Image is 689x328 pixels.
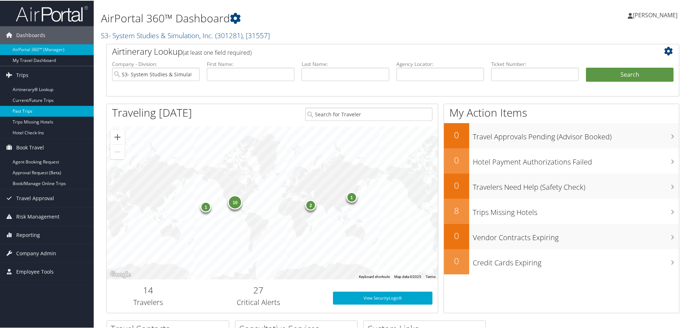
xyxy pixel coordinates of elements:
label: Ticket Number: [491,60,579,67]
h1: Traveling [DATE] [112,104,192,120]
h2: 27 [195,283,322,296]
h2: 0 [444,153,469,166]
a: 0Credit Cards Expiring [444,248,679,274]
h2: 0 [444,128,469,140]
label: Agency Locator: [396,60,484,67]
h3: Trips Missing Hotels [473,203,679,217]
span: Map data ©2025 [394,274,421,278]
h1: My Action Items [444,104,679,120]
span: (at least one field required) [183,48,252,56]
a: S3- System Studies & Simulation, Inc. [101,30,270,40]
span: Employee Tools [16,262,54,280]
label: Company - Division: [112,60,200,67]
button: Zoom in [110,129,125,144]
a: 0Hotel Payment Authorizations Failed [444,148,679,173]
span: Risk Management [16,207,59,225]
a: 8Trips Missing Hotels [444,198,679,223]
a: [PERSON_NAME] [628,4,685,25]
span: Trips [16,66,28,84]
span: Company Admin [16,244,56,262]
button: Search [586,67,674,81]
a: Terms (opens in new tab) [426,274,436,278]
h2: Airtinerary Lookup [112,45,626,57]
div: 2 [305,199,316,210]
h3: Travelers [112,297,184,307]
h3: Hotel Payment Authorizations Failed [473,153,679,166]
h3: Critical Alerts [195,297,322,307]
label: Last Name: [302,60,389,67]
span: Dashboards [16,26,45,44]
h3: Travelers Need Help (Safety Check) [473,178,679,192]
a: View SecurityLogic® [333,291,432,304]
div: 10 [228,194,242,209]
span: , [ 31557 ] [243,30,270,40]
a: 0Vendor Contracts Expiring [444,223,679,248]
label: First Name: [207,60,294,67]
span: [PERSON_NAME] [633,10,677,18]
span: Travel Approval [16,189,54,207]
h2: 8 [444,204,469,216]
span: Book Travel [16,138,44,156]
a: 0Travelers Need Help (Safety Check) [444,173,679,198]
a: 0Travel Approvals Pending (Advisor Booked) [444,122,679,148]
h2: 14 [112,283,184,296]
img: airportal-logo.png [16,5,88,22]
h2: 0 [444,179,469,191]
img: Google [108,269,132,279]
h2: 0 [444,229,469,241]
h1: AirPortal 360™ Dashboard [101,10,490,25]
h3: Travel Approvals Pending (Advisor Booked) [473,127,679,141]
h3: Credit Cards Expiring [473,253,679,267]
input: Search for Traveler [305,107,432,120]
span: ( 301281 ) [215,30,243,40]
button: Zoom out [110,144,125,158]
h3: Vendor Contracts Expiring [473,228,679,242]
span: Reporting [16,225,40,243]
button: Keyboard shortcuts [359,274,390,279]
div: 1 [200,201,211,212]
div: 1 [346,191,357,202]
a: Open this area in Google Maps (opens a new window) [108,269,132,279]
h2: 0 [444,254,469,266]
